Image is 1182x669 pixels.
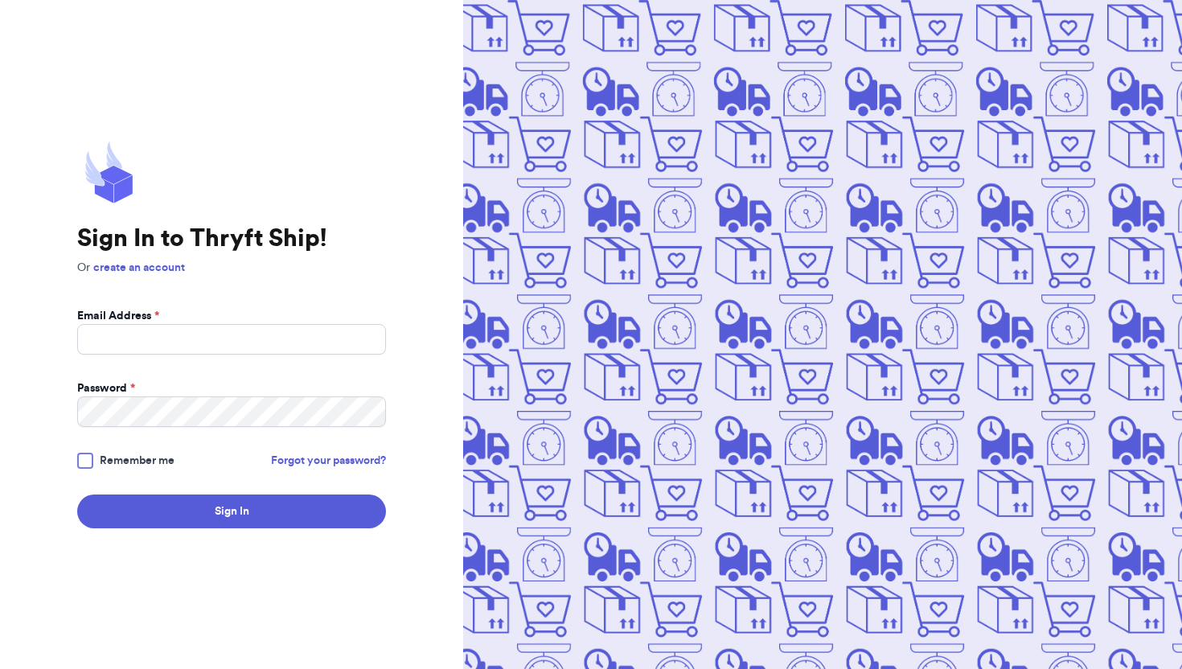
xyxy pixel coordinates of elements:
[77,224,386,253] h1: Sign In to Thryft Ship!
[93,262,185,273] a: create an account
[100,453,174,469] span: Remember me
[77,260,386,276] p: Or
[77,495,386,528] button: Sign In
[77,380,135,396] label: Password
[271,453,386,469] a: Forgot your password?
[77,308,159,324] label: Email Address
